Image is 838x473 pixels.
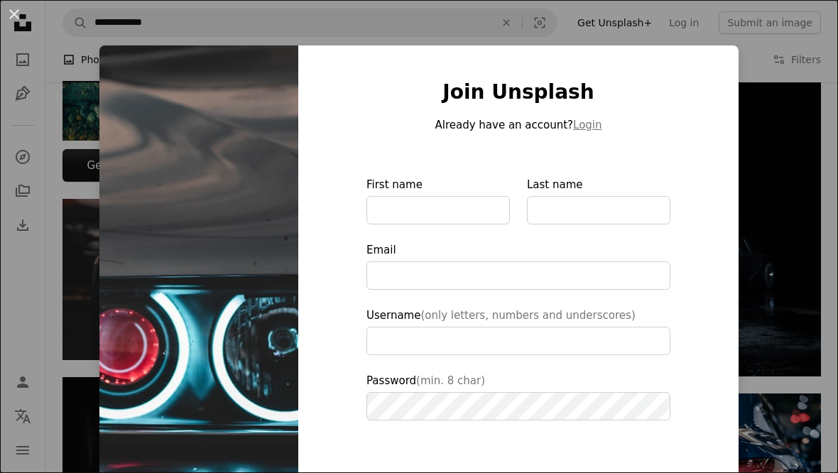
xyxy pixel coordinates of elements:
[366,372,670,420] label: Password
[573,116,602,134] button: Login
[527,196,670,224] input: Last name
[366,327,670,355] input: Username(only letters, numbers and underscores)
[366,196,510,224] input: First name
[366,307,670,355] label: Username
[366,241,670,290] label: Email
[416,374,485,387] span: (min. 8 char)
[366,261,670,290] input: Email
[420,309,635,322] span: (only letters, numbers and underscores)
[366,80,670,105] h1: Join Unsplash
[366,392,670,420] input: Password(min. 8 char)
[527,176,670,224] label: Last name
[366,176,510,224] label: First name
[366,116,670,134] p: Already have an account?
